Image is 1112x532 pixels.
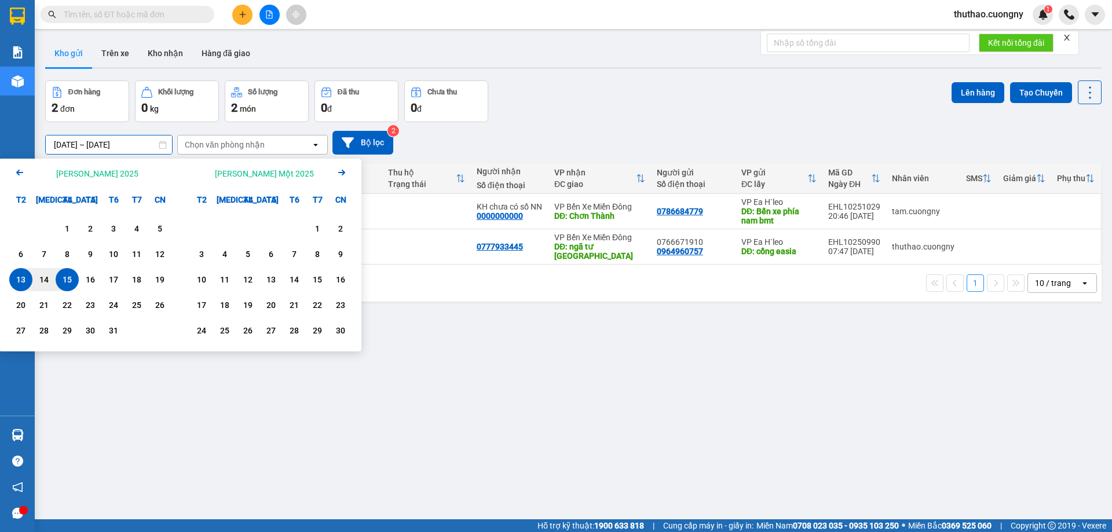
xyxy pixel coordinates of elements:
span: | [653,519,654,532]
th: Toggle SortBy [822,163,886,194]
div: Choose Chủ Nhật, tháng 11 9 2025. It's available. [329,243,352,266]
th: Toggle SortBy [997,163,1051,194]
span: Cung cấp máy in - giấy in: [663,519,753,532]
svg: open [1080,278,1089,288]
div: Choose Thứ Bảy, tháng 10 11 2025. It's available. [125,243,148,266]
span: Hỗ trợ kỹ thuật: [537,519,644,532]
th: Toggle SortBy [548,163,651,194]
div: T7 [306,188,329,211]
div: 25 [217,324,233,337]
span: copyright [1048,522,1056,530]
button: Next month. [335,166,349,181]
span: ⚪️ [902,523,905,528]
div: Nhân viên [892,174,954,183]
div: 8 [309,247,325,261]
div: Choose Thứ Năm, tháng 10 9 2025. It's available. [79,243,102,266]
div: 9 [332,247,349,261]
div: Choose Chủ Nhật, tháng 10 5 2025. It's available. [148,217,171,240]
div: Choose Chủ Nhật, tháng 10 12 2025. It's available. [148,243,171,266]
div: Choose Thứ Sáu, tháng 11 28 2025. It's available. [283,319,306,342]
div: 7 [36,247,52,261]
strong: 1900 633 818 [594,521,644,530]
th: Toggle SortBy [1051,163,1100,194]
div: T2 [190,188,213,211]
img: logo-vxr [10,8,25,25]
div: 5 [152,222,168,236]
strong: 0708 023 035 - 0935 103 250 [793,521,899,530]
div: DĐ: Bến xe phía nam bmt [741,207,817,225]
div: Choose Thứ Tư, tháng 10 29 2025. It's available. [56,319,79,342]
div: 2 [332,222,349,236]
div: Ngày ĐH [828,179,871,189]
div: Choose Thứ Sáu, tháng 10 24 2025. It's available. [102,293,125,317]
svg: Arrow Left [13,166,27,179]
button: Đã thu0đ [314,80,398,122]
div: VP gửi [741,168,807,177]
span: file-add [265,10,273,19]
span: aim [292,10,300,19]
div: Choose Thứ Bảy, tháng 11 29 2025. It's available. [306,319,329,342]
div: Choose Thứ Hai, tháng 11 17 2025. It's available. [190,293,213,317]
div: ĐC lấy [741,179,807,189]
button: caret-down [1085,5,1105,25]
div: 8 [59,247,75,261]
div: Đơn hàng [68,88,100,96]
div: 0000000000 [477,211,523,221]
div: 16 [82,273,98,287]
div: Choose Thứ Bảy, tháng 10 18 2025. It's available. [125,268,148,291]
div: 28 [36,324,52,337]
div: 27 [13,324,29,337]
div: 1 [59,222,75,236]
div: Choose Thứ Hai, tháng 11 24 2025. It's available. [190,319,213,342]
div: SMS [966,174,982,183]
button: Lên hàng [952,82,1004,103]
div: 15 [59,273,75,287]
div: Trạng thái [388,179,456,189]
div: 07:47 [DATE] [828,247,880,256]
span: caret-down [1090,9,1100,20]
div: Choose Thứ Sáu, tháng 11 7 2025. It's available. [283,243,306,266]
div: 4 [217,247,233,261]
img: phone-icon [1064,9,1074,20]
div: 2 [82,222,98,236]
button: Kết nối tổng đài [979,34,1054,52]
button: Previous month. [13,166,27,181]
div: 5 [240,247,256,261]
div: Thu hộ [388,168,456,177]
button: plus [232,5,253,25]
div: 26 [152,298,168,312]
span: close [1063,34,1071,42]
button: Kho nhận [138,39,192,67]
div: 10 [193,273,210,287]
div: Choose Chủ Nhật, tháng 10 19 2025. It's available. [148,268,171,291]
button: aim [286,5,306,25]
div: 24 [193,324,210,337]
div: Mã GD [828,168,871,177]
div: Choose Thứ Ba, tháng 11 11 2025. It's available. [213,268,236,291]
div: T6 [283,188,306,211]
div: VP Ea H`leo [741,237,817,247]
div: 24 [105,298,122,312]
div: Choose Thứ Ba, tháng 10 28 2025. It's available. [32,319,56,342]
div: 21 [36,298,52,312]
div: Số điện thoại [657,179,730,189]
div: T7 [125,188,148,211]
div: 17 [193,298,210,312]
div: Choose Chủ Nhật, tháng 11 2 2025. It's available. [329,217,352,240]
div: Choose Thứ Tư, tháng 11 19 2025. It's available. [236,293,259,317]
span: Miền Bắc [908,519,992,532]
div: 13 [13,273,29,287]
span: 1 [1046,5,1050,13]
div: Choose Chủ Nhật, tháng 11 23 2025. It's available. [329,293,352,317]
div: DĐ: Chơn Thành [554,211,645,221]
div: 27 [263,324,279,337]
span: món [240,104,256,113]
div: 15 [309,273,325,287]
div: Choose Thứ Năm, tháng 10 2 2025. It's available. [79,217,102,240]
div: T2 [9,188,32,211]
div: Choose Thứ Năm, tháng 11 6 2025. It's available. [259,243,283,266]
span: kg [150,104,159,113]
div: Người nhận [477,167,543,176]
button: 1 [967,274,984,292]
div: Số lượng [248,88,277,96]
